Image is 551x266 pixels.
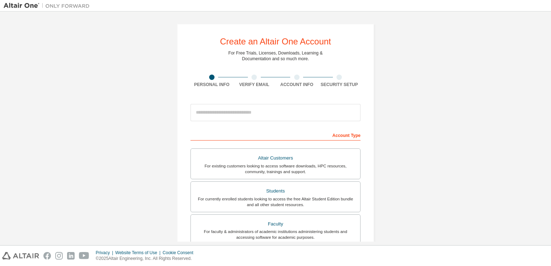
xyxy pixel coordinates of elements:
div: For faculty & administrators of academic institutions administering students and accessing softwa... [195,229,356,240]
div: Account Type [190,129,361,141]
div: Verify Email [233,82,276,87]
p: © 2025 Altair Engineering, Inc. All Rights Reserved. [96,256,198,262]
div: Cookie Consent [163,250,197,256]
div: Students [195,186,356,196]
img: altair_logo.svg [2,252,39,260]
div: Security Setup [318,82,361,87]
div: Website Terms of Use [115,250,163,256]
img: youtube.svg [79,252,89,260]
div: Account Info [275,82,318,87]
div: Faculty [195,219,356,229]
img: Altair One [4,2,93,9]
div: Altair Customers [195,153,356,163]
div: Personal Info [190,82,233,87]
div: For existing customers looking to access software downloads, HPC resources, community, trainings ... [195,163,356,175]
div: Create an Altair One Account [220,37,331,46]
img: linkedin.svg [67,252,75,260]
img: facebook.svg [43,252,51,260]
div: For currently enrolled students looking to access the free Altair Student Edition bundle and all ... [195,196,356,208]
img: instagram.svg [55,252,63,260]
div: For Free Trials, Licenses, Downloads, Learning & Documentation and so much more. [229,50,323,62]
div: Privacy [96,250,115,256]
